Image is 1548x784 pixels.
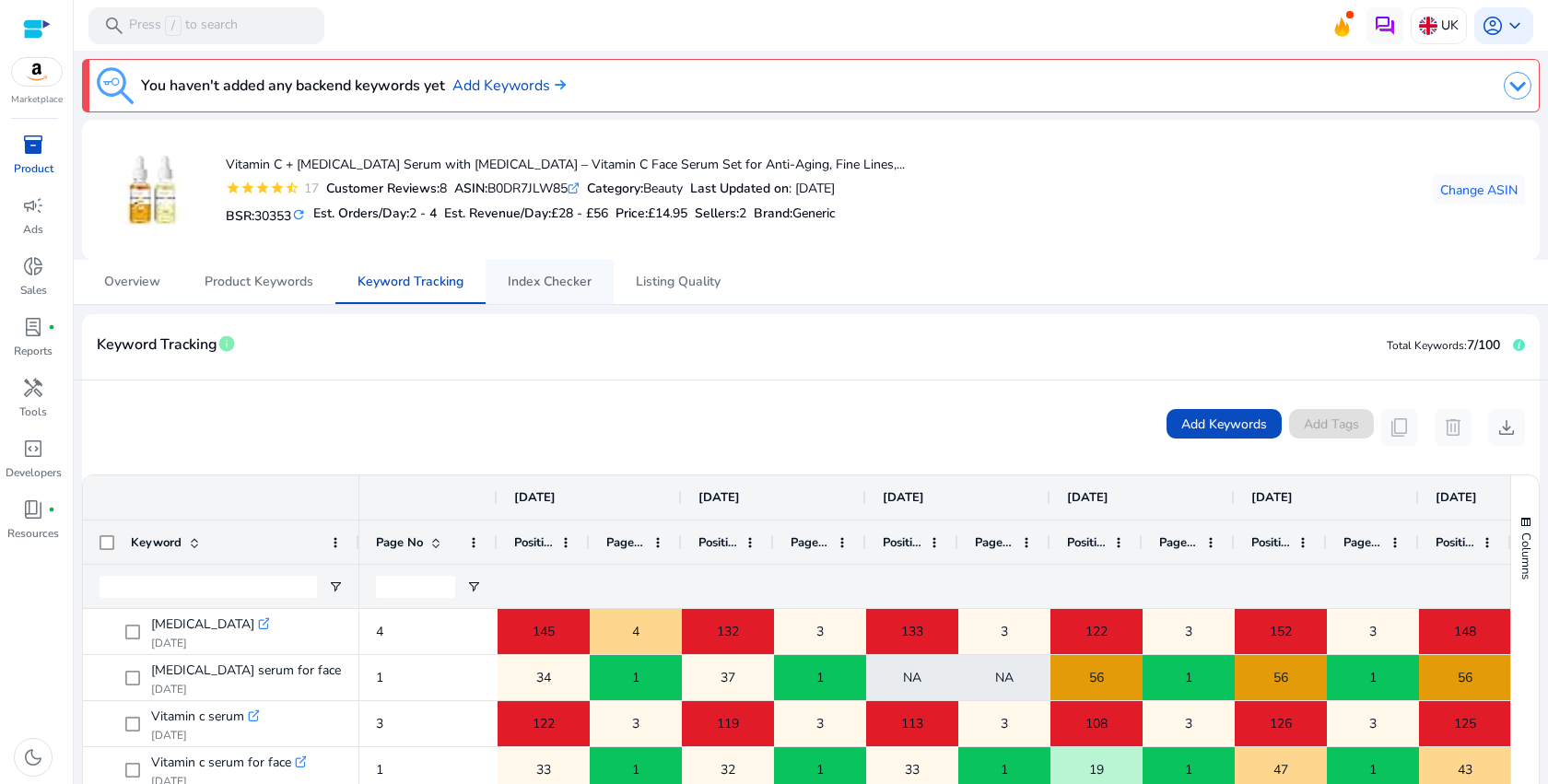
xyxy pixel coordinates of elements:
div: 8 [326,179,447,198]
span: 145 [533,613,555,650]
button: Add Keywords [1167,409,1282,439]
span: fiber_manual_record [48,323,55,331]
span: Vitamin c serum [151,704,244,730]
span: Vitamin c serum for face [151,750,291,776]
p: Tools [19,404,47,420]
b: Category: [587,180,643,197]
button: download [1488,409,1525,446]
span: Page No [1159,534,1198,551]
span: 122 [1085,613,1108,650]
span: campaign [22,194,44,216]
span: [DATE] [514,489,556,506]
p: Developers [6,464,62,481]
span: 2 [739,205,746,222]
mat-icon: refresh [291,206,306,224]
button: Open Filter Menu [328,579,343,594]
span: search [103,15,125,37]
span: 3 [1185,613,1192,650]
span: inventory_2 [22,134,44,156]
span: 56 [1458,659,1472,696]
span: lab_profile [22,316,44,338]
span: [MEDICAL_DATA] [151,612,254,638]
h5: : [754,206,836,222]
span: 30353 [254,207,291,225]
p: Press to search [129,16,238,36]
span: 3 [1185,705,1192,743]
p: Product [14,160,53,177]
span: 2 - 4 [409,205,437,222]
p: Resources [7,525,59,542]
span: book_4 [22,498,44,521]
span: 1 [1185,659,1192,696]
mat-icon: star [226,181,240,195]
span: 3 [816,613,824,650]
span: Total Keywords: [1387,338,1467,353]
span: Index Checker [508,275,592,288]
span: 3 [1369,613,1377,650]
span: Product Keywords [205,275,313,288]
span: 126 [1270,705,1292,743]
h5: Price: [616,206,687,222]
span: [DATE] [1251,489,1293,506]
span: / [165,16,182,36]
span: Position [1251,534,1290,551]
span: 108 [1085,705,1108,743]
span: 34 [536,659,551,696]
p: [DATE] [151,682,341,696]
span: Position [698,534,737,551]
span: donut_small [22,255,44,277]
span: 3 [816,705,824,743]
img: keyword-tracking.svg [97,67,134,104]
span: code_blocks [22,438,44,460]
span: dark_mode [22,746,44,768]
span: 1 [816,659,824,696]
h5: BSR: [226,205,306,225]
div: 17 [299,179,319,198]
span: Position [1436,534,1474,551]
span: Page No [1343,534,1382,551]
button: Open Filter Menu [466,579,481,594]
div: Beauty [587,179,683,198]
span: 125 [1454,705,1476,743]
p: [DATE] [151,728,259,743]
mat-icon: star [270,181,285,195]
span: 3 [1369,705,1377,743]
div: : [DATE] [690,179,835,198]
span: info [217,334,236,353]
span: 1 [376,761,383,778]
span: handyman [22,377,44,399]
input: Keyword Filter Input [100,576,317,598]
h3: You haven't added any backend keywords yet [141,75,445,97]
h5: Sellers: [695,206,746,222]
span: 4 [632,613,639,650]
h5: Est. Orders/Day: [313,206,437,222]
span: Add Keywords [1181,415,1267,434]
span: £14.95 [648,205,687,222]
span: Listing Quality [636,275,721,288]
span: 56 [1089,659,1104,696]
span: Change ASIN [1440,181,1518,200]
span: 113 [901,705,923,743]
img: 41iE8mqOFnL._AC_US40_.jpg [118,156,187,225]
span: 3 [632,705,639,743]
span: [MEDICAL_DATA] serum for face [151,658,341,684]
span: Position [1067,534,1106,551]
span: 37 [721,659,735,696]
span: keyboard_arrow_down [1504,15,1526,37]
mat-icon: star [240,181,255,195]
span: Generic [792,205,836,222]
span: Columns [1518,532,1534,579]
p: Ads [23,221,43,238]
span: 133 [901,613,923,650]
span: NA [903,659,921,696]
span: account_circle [1482,15,1504,37]
span: 3 [1001,613,1008,650]
input: Page No Filter Input [376,576,455,598]
span: 4 [376,623,383,640]
button: Change ASIN [1433,175,1525,205]
img: uk.svg [1419,17,1437,35]
span: Page No [975,534,1014,551]
span: [DATE] [883,489,924,506]
span: [DATE] [1067,489,1108,506]
span: download [1495,416,1518,439]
